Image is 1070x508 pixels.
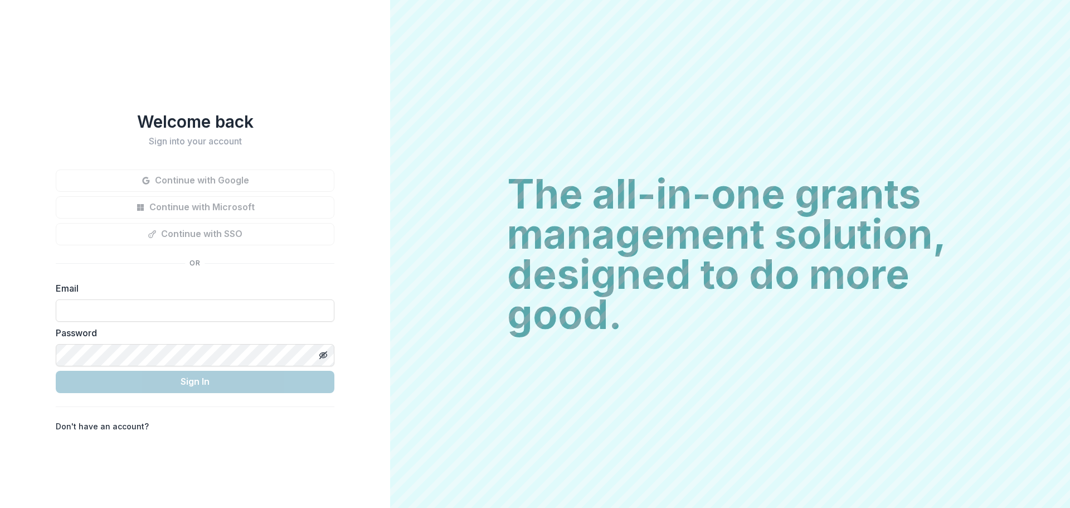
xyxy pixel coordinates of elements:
[56,282,328,295] label: Email
[56,326,328,340] label: Password
[56,371,334,393] button: Sign In
[56,136,334,147] h2: Sign into your account
[56,170,334,192] button: Continue with Google
[56,112,334,132] h1: Welcome back
[56,223,334,245] button: Continue with SSO
[56,420,149,432] p: Don't have an account?
[56,196,334,219] button: Continue with Microsoft
[314,346,332,364] button: Toggle password visibility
